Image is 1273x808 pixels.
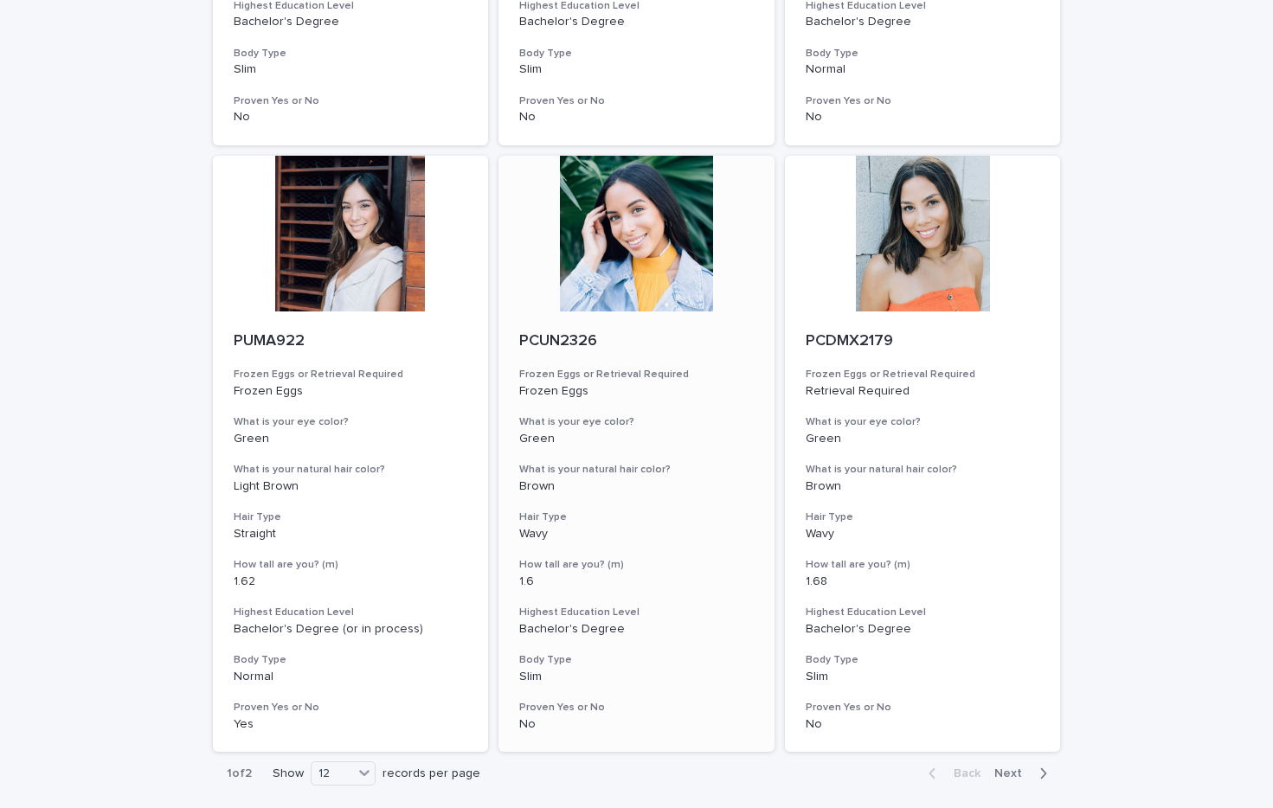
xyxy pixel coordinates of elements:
[806,622,1040,637] p: Bachelor's Degree
[234,479,468,494] p: Light Brown
[234,94,468,108] h3: Proven Yes or No
[234,15,468,29] p: Bachelor's Degree
[234,606,468,619] h3: Highest Education Level
[987,766,1061,781] button: Next
[806,368,1040,382] h3: Frozen Eggs or Retrieval Required
[519,47,754,61] h3: Body Type
[785,156,1061,753] a: PCDMX2179Frozen Eggs or Retrieval RequiredRetrieval RequiredWhat is your eye color?GreenWhat is y...
[806,510,1040,524] h3: Hair Type
[234,368,468,382] h3: Frozen Eggs or Retrieval Required
[806,479,1040,494] p: Brown
[806,415,1040,429] h3: What is your eye color?
[234,527,468,542] p: Straight
[213,753,266,795] p: 1 of 2
[915,766,987,781] button: Back
[806,110,1040,125] p: No
[383,766,480,781] p: records per page
[273,766,304,781] p: Show
[519,670,754,684] p: Slim
[519,15,754,29] p: Bachelor's Degree
[234,432,468,446] p: Green
[806,701,1040,715] h3: Proven Yes or No
[234,62,468,77] p: Slim
[519,606,754,619] h3: Highest Education Level
[806,47,1040,61] h3: Body Type
[519,574,754,589] p: 1.6
[806,574,1040,589] p: 1.68
[806,94,1040,108] h3: Proven Yes or No
[519,384,754,399] p: Frozen Eggs
[234,510,468,524] h3: Hair Type
[519,62,754,77] p: Slim
[806,384,1040,399] p: Retrieval Required
[519,432,754,446] p: Green
[806,653,1040,667] h3: Body Type
[519,653,754,667] h3: Body Type
[234,415,468,429] h3: What is your eye color?
[519,463,754,477] h3: What is your natural hair color?
[519,622,754,637] p: Bachelor's Degree
[806,527,1040,542] p: Wavy
[234,558,468,572] h3: How tall are you? (m)
[234,384,468,399] p: Frozen Eggs
[234,574,468,589] p: 1.62
[519,527,754,542] p: Wavy
[312,765,353,783] div: 12
[234,622,468,637] p: Bachelor's Degree (or in process)
[994,767,1032,779] span: Next
[519,701,754,715] h3: Proven Yes or No
[806,15,1040,29] p: Bachelor's Degree
[234,47,468,61] h3: Body Type
[806,463,1040,477] h3: What is your natural hair color?
[234,717,468,732] p: Yes
[806,717,1040,732] p: No
[806,670,1040,684] p: Slim
[806,558,1040,572] h3: How tall are you? (m)
[519,368,754,382] h3: Frozen Eggs or Retrieval Required
[498,156,775,753] a: PCUN2326Frozen Eggs or Retrieval RequiredFrozen EggsWhat is your eye color?GreenWhat is your natu...
[519,717,754,732] p: No
[234,701,468,715] h3: Proven Yes or No
[213,156,489,753] a: PUMA922Frozen Eggs or Retrieval RequiredFrozen EggsWhat is your eye color?GreenWhat is your natur...
[806,332,1040,351] p: PCDMX2179
[234,110,468,125] p: No
[519,332,754,351] p: PCUN2326
[519,510,754,524] h3: Hair Type
[519,558,754,572] h3: How tall are you? (m)
[519,94,754,108] h3: Proven Yes or No
[234,463,468,477] h3: What is your natural hair color?
[234,653,468,667] h3: Body Type
[806,62,1040,77] p: Normal
[806,432,1040,446] p: Green
[519,479,754,494] p: Brown
[519,110,754,125] p: No
[234,670,468,684] p: Normal
[519,415,754,429] h3: What is your eye color?
[806,606,1040,619] h3: Highest Education Level
[234,332,468,351] p: PUMA922
[943,767,980,779] span: Back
